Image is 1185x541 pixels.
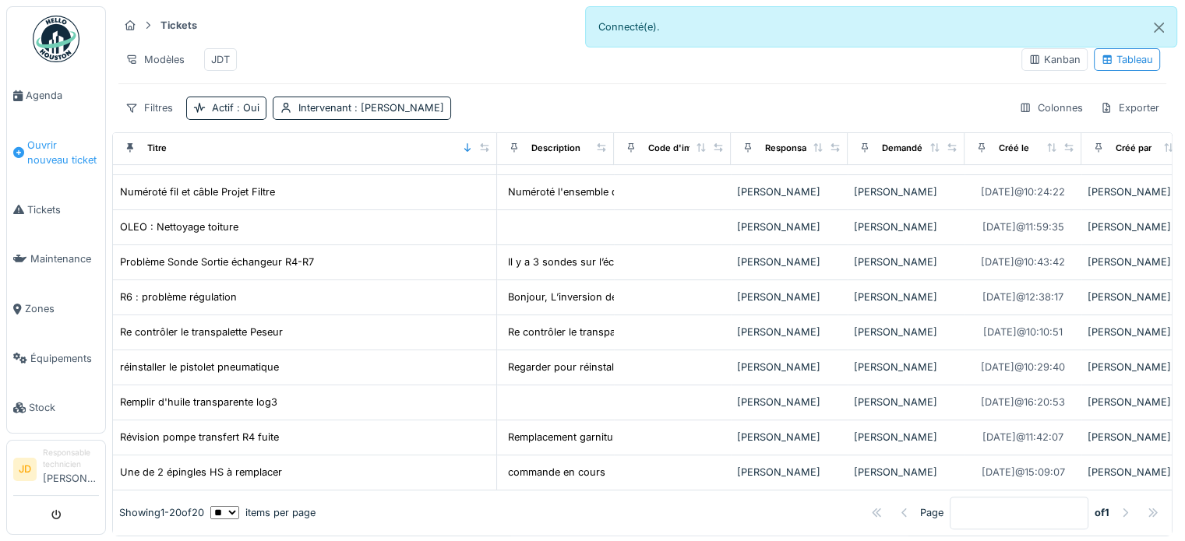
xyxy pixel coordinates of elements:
[737,430,841,444] div: [PERSON_NAME]
[508,465,605,480] div: commande en cours
[982,290,1063,304] div: [DATE] @ 12:38:17
[120,360,279,374] div: réinstaller le pistolet pneumatique
[298,100,444,115] div: Intervenant
[854,395,958,409] div: [PERSON_NAME]
[7,185,105,235] a: Tickets
[531,142,580,155] div: Description
[854,465,958,480] div: [PERSON_NAME]
[508,430,677,444] div: Remplacement garniture mécanique
[999,142,1029,155] div: Créé le
[120,220,238,234] div: OLEO : Nettoyage toiture
[147,142,167,155] div: Titre
[508,360,730,374] div: Regarder pour réinstaller le pistolet pneumati...
[30,251,99,266] span: Maintenance
[234,102,259,114] span: : Oui
[120,255,314,269] div: Problème Sonde Sortie échangeur R4-R7
[27,202,99,217] span: Tickets
[120,395,277,409] div: Remplir d'huile transparente log3
[212,100,259,115] div: Actif
[118,97,180,119] div: Filtres
[30,351,99,366] span: Équipements
[648,142,727,155] div: Code d'imputation
[982,465,1065,480] div: [DATE] @ 15:09:07
[7,284,105,334] a: Zones
[27,138,99,167] span: Ouvrir nouveau ticket
[508,184,738,199] div: Numéroté l'ensemble des fils et câble seloin pl...
[7,234,105,284] a: Maintenance
[43,447,99,492] li: [PERSON_NAME]
[26,88,99,103] span: Agenda
[13,447,99,496] a: JD Responsable technicien[PERSON_NAME]
[25,301,99,316] span: Zones
[737,255,841,269] div: [PERSON_NAME]
[737,360,841,374] div: [PERSON_NAME]
[7,383,105,433] a: Stock
[508,325,726,339] div: Re contrôler le transpalette Peseur car il y a ...
[120,290,237,304] div: R6 : problème régulation
[765,142,820,155] div: Responsable
[120,325,283,339] div: Re contrôler le transpalette Peseur
[981,360,1065,374] div: [DATE] @ 10:29:40
[854,255,958,269] div: [PERSON_NAME]
[118,48,192,71] div: Modèles
[120,430,279,444] div: Révision pompe transfert R4 fuite
[882,142,938,155] div: Demandé par
[1093,97,1166,119] div: Exporter
[210,506,316,521] div: items per page
[737,325,841,339] div: [PERSON_NAME]
[119,506,204,521] div: Showing 1 - 20 of 20
[982,430,1063,444] div: [DATE] @ 11:42:07
[33,16,79,62] img: Badge_color-CXgf-gQk.svg
[120,465,282,480] div: Une de 2 épingles HS à remplacer
[120,184,275,199] div: Numéroté fil et câble Projet Filtre
[508,255,730,269] div: Il y a 3 sondes sur l’échangeur : une à l’entré...
[13,458,37,481] li: JD
[854,430,958,444] div: [PERSON_NAME]
[737,184,841,199] div: [PERSON_NAME]
[1141,7,1176,48] button: Close
[854,290,958,304] div: [PERSON_NAME]
[7,121,105,185] a: Ouvrir nouveau ticket
[1095,506,1109,521] strong: of 1
[508,290,726,304] div: Bonjour, L’inversion des débitmètres fin juin...
[1116,142,1151,155] div: Créé par
[351,102,444,114] span: : [PERSON_NAME]
[7,334,105,384] a: Équipements
[737,465,841,480] div: [PERSON_NAME]
[982,220,1064,234] div: [DATE] @ 11:59:35
[211,52,230,67] div: JDT
[981,184,1065,199] div: [DATE] @ 10:24:22
[1028,52,1081,67] div: Kanban
[854,220,958,234] div: [PERSON_NAME]
[154,18,203,33] strong: Tickets
[981,395,1065,409] div: [DATE] @ 16:20:53
[737,290,841,304] div: [PERSON_NAME]
[981,255,1065,269] div: [DATE] @ 10:43:42
[1012,97,1090,119] div: Colonnes
[585,6,1178,47] div: Connecté(e).
[920,506,943,521] div: Page
[29,400,99,415] span: Stock
[737,395,841,409] div: [PERSON_NAME]
[983,325,1063,339] div: [DATE] @ 10:10:51
[737,220,841,234] div: [PERSON_NAME]
[854,325,958,339] div: [PERSON_NAME]
[43,447,99,471] div: Responsable technicien
[854,360,958,374] div: [PERSON_NAME]
[1101,52,1153,67] div: Tableau
[854,184,958,199] div: [PERSON_NAME]
[7,71,105,121] a: Agenda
